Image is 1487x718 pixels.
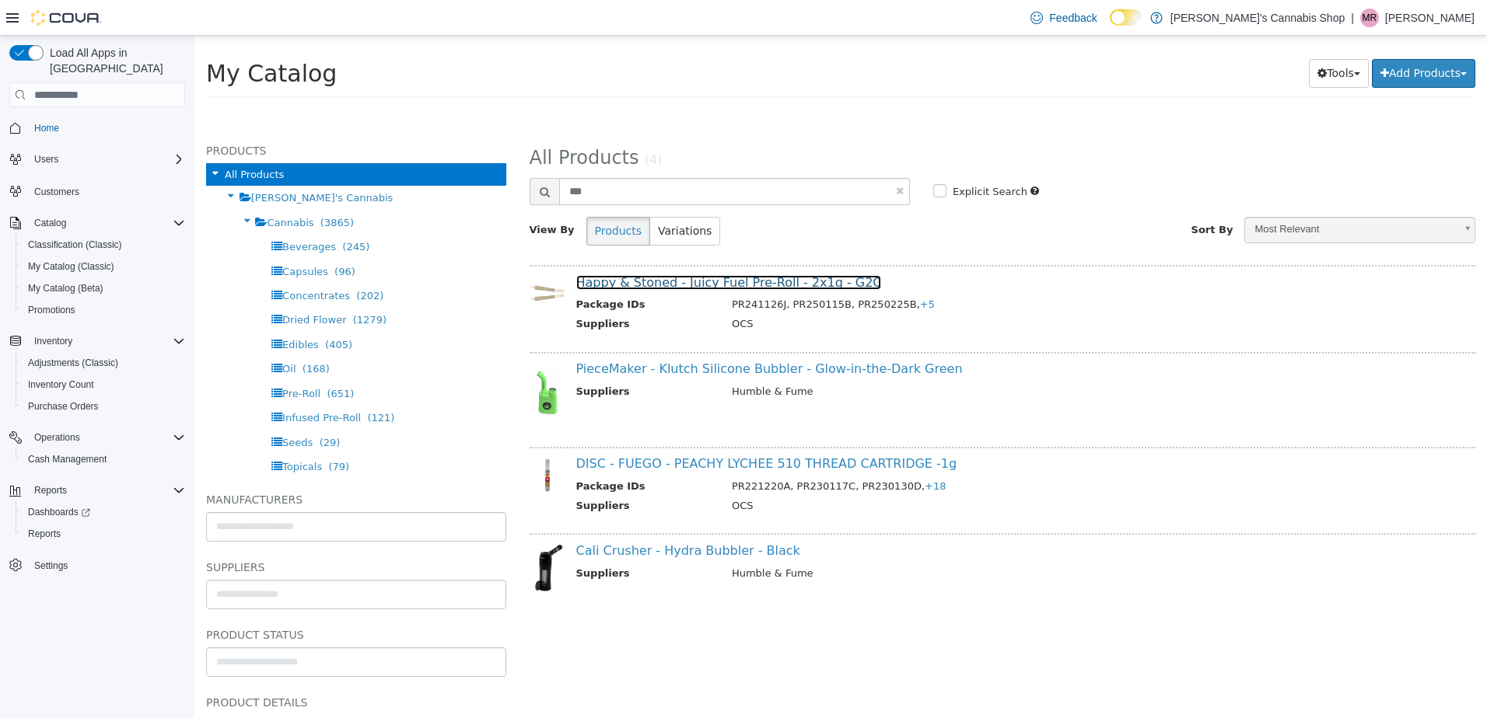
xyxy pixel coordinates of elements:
a: Dashboards [16,501,191,523]
p: | [1351,9,1354,27]
span: Seeds [88,401,118,413]
img: 150 [335,422,370,457]
span: All Products [30,133,89,145]
span: Cash Management [28,453,107,465]
span: Users [34,153,58,166]
a: Happy & Stoned - Juicy Fuel Pre-Roll - 2x1g - G2C [382,239,688,254]
span: PR241126J, PR250115B, PR250225B, [537,263,740,274]
span: Oil [88,327,101,339]
button: My Catalog (Beta) [16,277,191,299]
a: PieceMaker - Klutch Silicone Bubbler - Glow-in-the-Dark Green [382,326,768,340]
span: Capsules [88,230,134,242]
span: Catalog [34,217,66,229]
button: Variations [455,181,526,210]
a: DISC - FUEGO - PEACHY LYCHEE 510 THREAD CARTRIDGE -1g [382,420,763,435]
span: Home [28,118,185,138]
th: Suppliers [382,530,526,549]
span: (245) [148,205,175,217]
span: Settings [34,559,68,572]
span: Users [28,150,185,169]
span: Operations [28,428,185,447]
span: PR221220A, PR230117C, PR230130D, [537,444,752,456]
a: Most Relevant [1050,181,1281,207]
button: Users [3,148,191,170]
button: Settings [3,554,191,577]
div: Marc Riendeau [1360,9,1379,27]
span: Reports [28,528,61,540]
span: +5 [726,263,740,274]
span: (79) [134,425,155,437]
button: Add Products [1177,23,1281,52]
a: Feedback [1024,2,1103,33]
span: Settings [28,556,185,575]
span: My Catalog [12,24,142,51]
span: Dashboards [28,506,90,518]
span: Adjustments (Classic) [22,354,185,372]
a: Settings [28,556,74,575]
button: Products [392,181,456,210]
td: Humble & Fume [526,348,1247,368]
span: Beverages [88,205,142,217]
button: Catalog [3,212,191,234]
button: Inventory Count [16,374,191,396]
span: Promotions [28,304,75,316]
span: (405) [131,303,158,315]
span: Dried Flower [88,278,152,290]
span: (96) [140,230,161,242]
span: Inventory [34,335,72,347]
td: OCS [526,462,1247,482]
span: Purchase Orders [28,400,99,413]
span: Promotions [22,301,185,319]
span: Classification (Classic) [28,239,122,251]
th: Package IDs [382,443,526,462]
img: 150 [335,327,370,387]
p: [PERSON_NAME]'s Cannabis Shop [1170,9,1345,27]
span: Pre-Roll [88,352,126,364]
span: Home [34,122,59,134]
span: Load All Apps in [GEOGRAPHIC_DATA] [44,45,185,76]
span: Edibles [88,303,124,315]
button: Reports [28,481,73,500]
h5: Manufacturers [12,455,312,473]
a: Classification (Classic) [22,235,128,254]
span: (651) [132,352,159,364]
td: OCS [526,281,1247,300]
a: Adjustments (Classic) [22,354,124,372]
span: (3865) [126,181,159,193]
span: (121) [173,376,200,388]
h5: Suppliers [12,522,312,541]
button: Reports [3,479,191,501]
span: +18 [730,444,751,456]
label: Explicit Search [754,148,833,164]
small: (4) [450,117,467,131]
h5: Products [12,106,312,124]
a: Promotions [22,301,82,319]
td: Humble & Fume [526,530,1247,549]
span: Topicals [88,425,128,437]
button: Cash Management [16,448,191,470]
img: Cova [31,10,101,26]
h5: Product Details [12,657,312,676]
span: Adjustments (Classic) [28,357,118,369]
button: Users [28,150,65,169]
span: All Products [335,111,445,133]
a: Customers [28,183,86,201]
span: Purchase Orders [22,397,185,416]
button: Inventory [28,332,79,350]
th: Suppliers [382,348,526,368]
h5: Product Status [12,590,312,608]
a: Cali Crusher - Hydra Bubbler - Black [382,507,606,522]
a: Inventory Count [22,375,100,394]
span: Reports [34,484,67,497]
button: Catalog [28,214,72,232]
span: Feedback [1049,10,1097,26]
nav: Complex example [9,110,185,617]
span: Most Relevant [1051,182,1260,206]
span: Sort By [997,188,1039,200]
a: Purchase Orders [22,397,105,416]
span: Cash Management [22,450,185,469]
button: Tools [1114,23,1174,52]
span: Customers [28,181,185,200]
button: Reports [16,523,191,545]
